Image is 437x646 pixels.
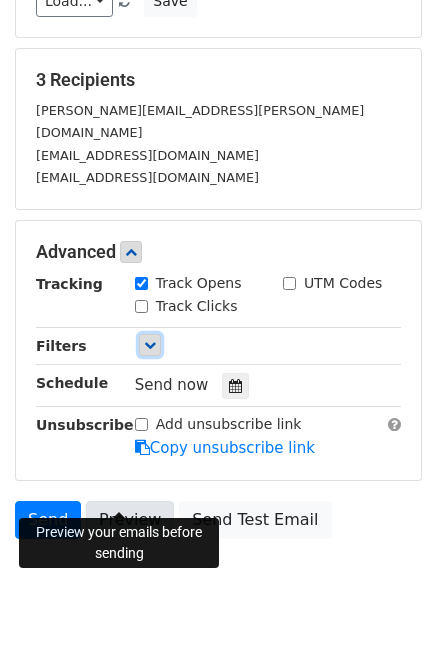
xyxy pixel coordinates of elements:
small: [EMAIL_ADDRESS][DOMAIN_NAME] [36,148,259,163]
strong: Tracking [36,276,103,292]
small: [PERSON_NAME][EMAIL_ADDRESS][PERSON_NAME][DOMAIN_NAME] [36,103,364,141]
iframe: Chat Widget [337,550,437,646]
h5: Advanced [36,241,401,263]
strong: Unsubscribe [36,417,134,433]
label: Add unsubscribe link [156,414,302,435]
span: Send now [135,376,209,394]
strong: Filters [36,338,87,354]
label: Track Opens [156,273,242,294]
strong: Schedule [36,375,108,391]
a: Send Test Email [179,501,331,539]
h5: 3 Recipients [36,69,401,91]
label: Track Clicks [156,296,238,317]
small: [EMAIL_ADDRESS][DOMAIN_NAME] [36,170,259,185]
a: Send [15,501,81,539]
div: Preview your emails before sending [19,518,219,568]
label: UTM Codes [304,273,382,294]
a: Preview [86,501,174,539]
a: Copy unsubscribe link [135,439,315,457]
